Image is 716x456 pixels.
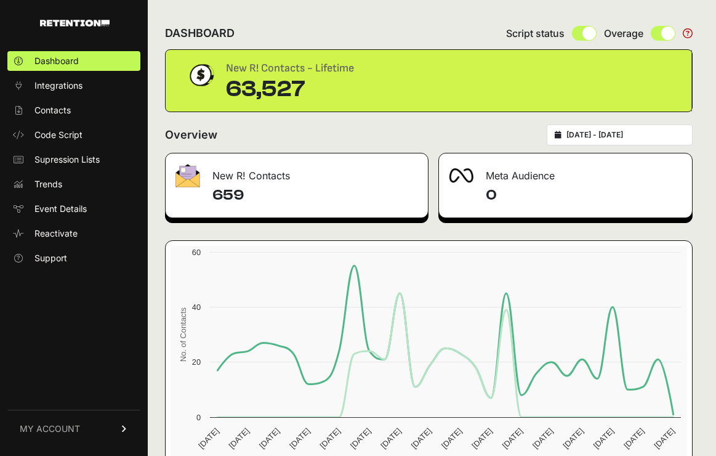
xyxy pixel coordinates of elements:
[20,423,80,435] span: MY ACCOUNT
[185,60,216,91] img: dollar-coin-05c43ed7efb7bc0c12610022525b4bbbb207c7efeef5aecc26f025e68dcafac9.png
[7,100,140,120] a: Contacts
[439,153,693,190] div: Meta Audience
[7,125,140,145] a: Code Script
[34,153,100,166] span: Supression Lists
[470,426,494,450] text: [DATE]
[34,227,78,240] span: Reactivate
[288,426,312,450] text: [DATE]
[449,168,473,183] img: fa-meta-2f981b61bb99beabf952f7030308934f19ce035c18b003e963880cc3fabeebb7.png
[486,185,683,205] h4: 0
[212,185,418,205] h4: 659
[257,426,281,450] text: [DATE]
[592,426,616,450] text: [DATE]
[34,203,87,215] span: Event Details
[561,426,585,450] text: [DATE]
[34,104,71,116] span: Contacts
[226,77,354,102] div: 63,527
[7,199,140,219] a: Event Details
[196,413,201,422] text: 0
[34,129,82,141] span: Code Script
[34,55,79,67] span: Dashboard
[318,426,342,450] text: [DATE]
[192,248,201,257] text: 60
[165,126,217,144] h2: Overview
[7,410,140,447] a: MY ACCOUNT
[192,357,201,367] text: 20
[440,426,464,450] text: [DATE]
[379,426,403,450] text: [DATE]
[531,426,555,450] text: [DATE]
[165,25,235,42] h2: DASHBOARD
[506,26,565,41] span: Script status
[196,426,220,450] text: [DATE]
[179,307,188,362] text: No. of Contacts
[653,426,677,450] text: [DATE]
[40,20,110,26] img: Retention.com
[7,76,140,96] a: Integrations
[7,174,140,194] a: Trends
[7,51,140,71] a: Dashboard
[34,178,62,190] span: Trends
[34,79,82,92] span: Integrations
[175,164,200,187] img: fa-envelope-19ae18322b30453b285274b1b8af3d052b27d846a4fbe8435d1a52b978f639a2.png
[622,426,646,450] text: [DATE]
[34,252,67,264] span: Support
[166,153,428,190] div: New R! Contacts
[7,150,140,169] a: Supression Lists
[604,26,643,41] span: Overage
[7,224,140,243] a: Reactivate
[501,426,525,450] text: [DATE]
[409,426,433,450] text: [DATE]
[226,60,354,77] div: New R! Contacts - Lifetime
[7,248,140,268] a: Support
[348,426,372,450] text: [DATE]
[192,303,201,312] text: 40
[227,426,251,450] text: [DATE]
